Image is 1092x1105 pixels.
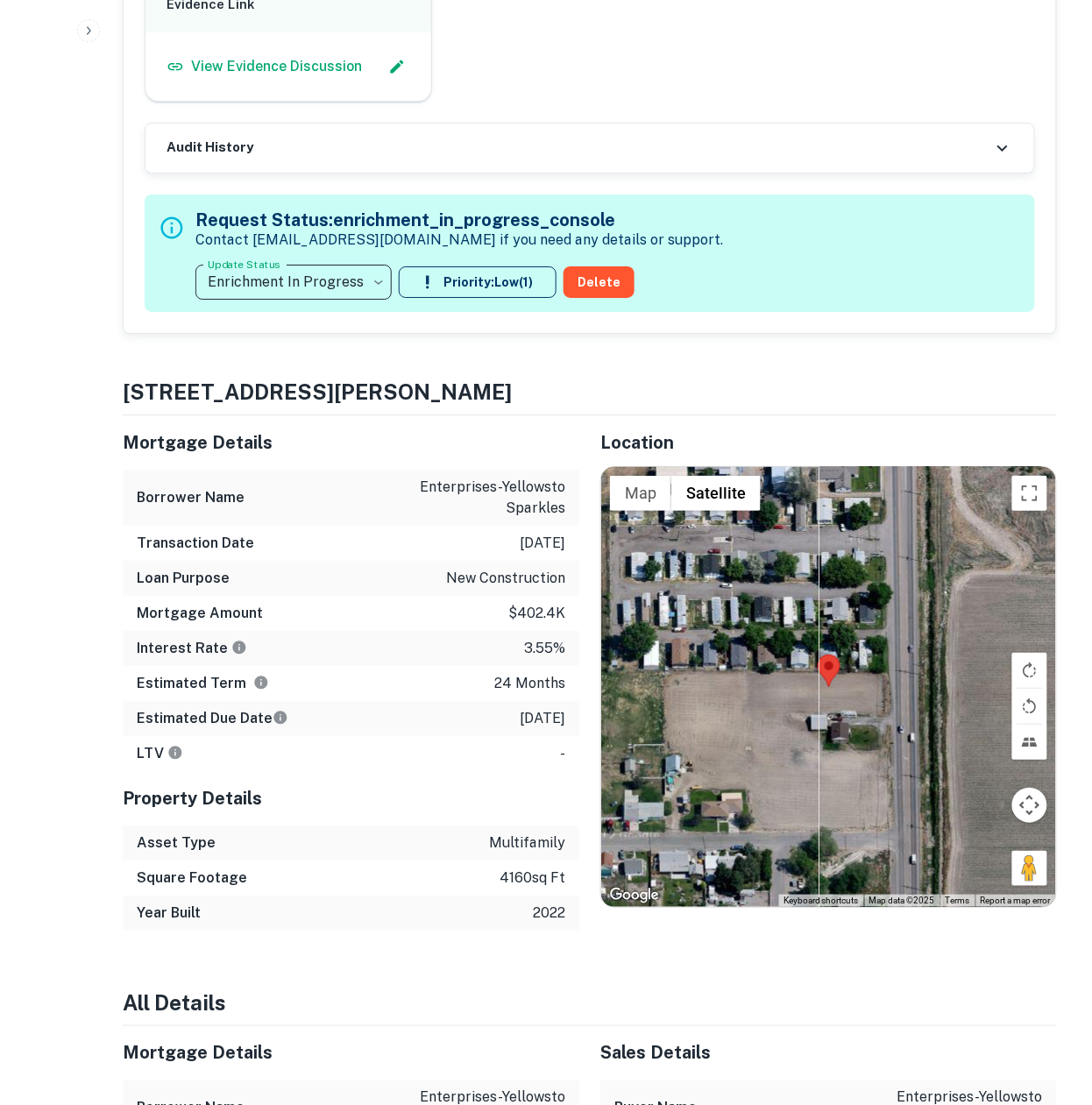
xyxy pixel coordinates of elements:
[489,832,565,854] p: multifamily
[399,266,557,298] button: Priority:Low(1)
[167,138,253,158] h6: Audit History
[1012,689,1047,724] button: Rotate map counterclockwise
[195,207,723,233] h5: Request Status: enrichment_in_progress_console
[137,487,245,508] h6: Borrower Name
[273,710,288,726] svg: Estimate is based on a standard schedule for this type of loan.
[600,1040,1057,1066] h5: Sales Details
[384,53,410,80] button: Edit Slack Link
[524,638,565,659] p: 3.55%
[137,673,269,694] h6: Estimated Term
[671,476,761,511] button: Show satellite imagery
[1012,788,1047,823] button: Map camera controls
[137,832,216,854] h6: Asset Type
[494,673,565,694] p: 24 months
[137,568,230,589] h6: Loan Purpose
[137,708,288,729] h6: Estimated Due Date
[946,896,970,905] a: Terms (opens in new tab)
[533,903,565,924] p: 2022
[137,868,247,889] h6: Square Footage
[1012,851,1047,886] button: Drag Pegman onto the map to open Street View
[520,533,565,554] p: [DATE]
[560,743,565,764] p: -
[610,476,671,511] button: Show street map
[600,429,1057,456] h5: Location
[137,603,263,624] h6: Mortgage Amount
[1012,725,1047,760] button: Tilt map
[137,638,247,659] h6: Interest Rate
[508,603,565,624] p: $402.4k
[123,1040,579,1066] h5: Mortgage Details
[606,884,663,907] img: Google
[137,903,201,924] h6: Year Built
[123,376,1057,407] h4: [STREET_ADDRESS][PERSON_NAME]
[606,884,663,907] a: Open this area in Google Maps (opens a new window)
[231,640,247,655] svg: The interest rates displayed on the website are for informational purposes only and may be report...
[195,258,392,307] div: Enrichment In Progress
[123,785,579,811] h5: Property Details
[195,230,723,251] p: Contact [EMAIL_ADDRESS][DOMAIN_NAME] if you need any details or support.
[137,743,183,764] h6: LTV
[520,708,565,729] p: [DATE]
[981,896,1051,905] a: Report a map error
[253,675,269,691] svg: Term is based on a standard schedule for this type of loan.
[123,429,579,456] h5: Mortgage Details
[137,533,254,554] h6: Transaction Date
[784,895,859,907] button: Keyboard shortcuts
[564,266,635,298] button: Delete
[1012,476,1047,511] button: Toggle fullscreen view
[869,896,935,905] span: Map data ©2025
[408,477,565,519] p: enterprises-yellowsto sparkles
[1004,965,1092,1049] iframe: Chat Widget
[167,56,362,77] a: View Evidence Discussion
[123,987,1057,1018] h4: All Details
[1012,653,1047,688] button: Rotate map clockwise
[191,56,362,77] p: View Evidence Discussion
[167,745,183,761] svg: LTVs displayed on the website are for informational purposes only and may be reported incorrectly...
[500,868,565,889] p: 4160 sq ft
[208,257,280,272] label: Update Status
[446,568,565,589] p: new construction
